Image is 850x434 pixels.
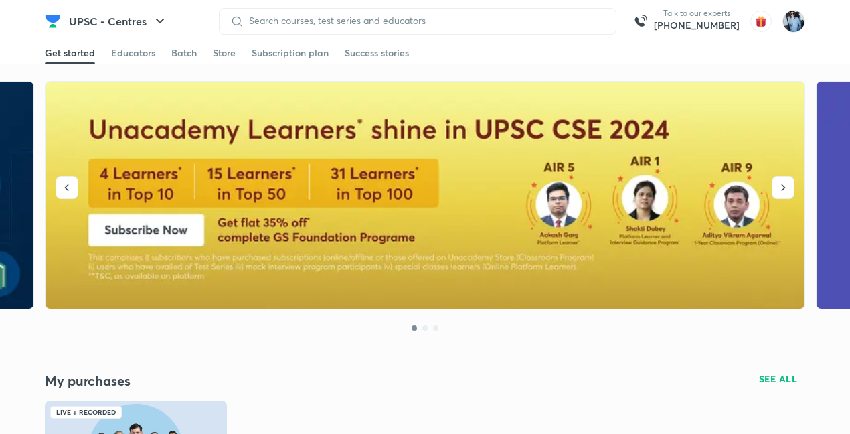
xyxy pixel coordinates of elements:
img: call-us [627,8,654,35]
div: Store [213,46,236,60]
a: Educators [111,42,155,64]
div: Live + Recorded [50,406,122,419]
div: Batch [171,46,197,60]
button: SEE ALL [751,368,806,390]
div: Success stories [345,46,409,60]
a: [PHONE_NUMBER] [654,19,740,32]
a: Store [213,42,236,64]
img: Company Logo [45,13,61,29]
input: Search courses, test series and educators [244,15,605,26]
img: Shipu [782,10,805,33]
span: SEE ALL [759,374,798,384]
img: avatar [750,11,772,32]
a: Get started [45,42,95,64]
a: Subscription plan [252,42,329,64]
a: Success stories [345,42,409,64]
button: UPSC - Centres [61,8,176,35]
div: Get started [45,46,95,60]
div: Educators [111,46,155,60]
h4: My purchases [45,372,425,390]
p: Talk to our experts [654,8,740,19]
div: Subscription plan [252,46,329,60]
a: Batch [171,42,197,64]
